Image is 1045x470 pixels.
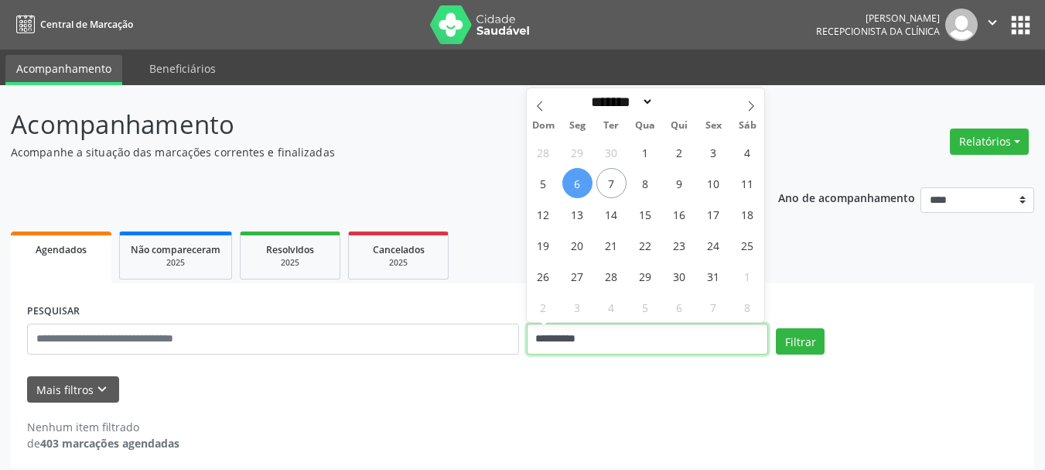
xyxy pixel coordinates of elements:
span: Outubro 15, 2025 [630,199,661,229]
span: Novembro 7, 2025 [698,292,729,322]
div: 2025 [251,257,329,269]
span: Seg [560,121,594,131]
span: Outubro 21, 2025 [596,230,627,260]
input: Year [654,94,705,110]
p: Ano de acompanhamento [778,187,915,207]
span: Não compareceram [131,243,220,256]
span: Outubro 3, 2025 [698,137,729,167]
span: Novembro 5, 2025 [630,292,661,322]
span: Sex [696,121,730,131]
span: Setembro 30, 2025 [596,137,627,167]
div: 2025 [131,257,220,269]
span: Qui [662,121,696,131]
span: Outubro 14, 2025 [596,199,627,229]
strong: 403 marcações agendadas [40,436,179,451]
span: Recepcionista da clínica [816,25,940,38]
i: keyboard_arrow_down [94,381,111,398]
span: Qua [628,121,662,131]
span: Agendados [36,243,87,256]
span: Outubro 6, 2025 [562,168,593,198]
span: Resolvidos [266,243,314,256]
span: Outubro 18, 2025 [733,199,763,229]
a: Beneficiários [138,55,227,82]
div: de [27,435,179,451]
span: Outubro 30, 2025 [664,261,695,291]
span: Outubro 22, 2025 [630,230,661,260]
span: Sáb [730,121,764,131]
div: 2025 [360,257,437,269]
span: Novembro 8, 2025 [733,292,763,322]
label: PESQUISAR [27,300,80,324]
span: Outubro 9, 2025 [664,168,695,198]
div: [PERSON_NAME] [816,12,940,25]
img: img [945,9,978,41]
button: Mais filtroskeyboard_arrow_down [27,376,119,403]
button: apps [1007,12,1034,39]
p: Acompanhamento [11,105,727,144]
span: Outubro 12, 2025 [528,199,558,229]
span: Outubro 31, 2025 [698,261,729,291]
i:  [984,14,1001,31]
span: Central de Marcação [40,18,133,31]
span: Novembro 2, 2025 [528,292,558,322]
span: Outubro 4, 2025 [733,137,763,167]
span: Outubro 25, 2025 [733,230,763,260]
span: Outubro 7, 2025 [596,168,627,198]
span: Cancelados [373,243,425,256]
span: Outubro 5, 2025 [528,168,558,198]
span: Outubro 26, 2025 [528,261,558,291]
span: Outubro 19, 2025 [528,230,558,260]
span: Outubro 24, 2025 [698,230,729,260]
a: Central de Marcação [11,12,133,37]
span: Outubro 1, 2025 [630,137,661,167]
span: Outubro 23, 2025 [664,230,695,260]
span: Dom [527,121,561,131]
button: Relatórios [950,129,1029,155]
button:  [978,9,1007,41]
span: Outubro 17, 2025 [698,199,729,229]
span: Outubro 29, 2025 [630,261,661,291]
select: Month [586,94,654,110]
span: Outubro 16, 2025 [664,199,695,229]
span: Novembro 4, 2025 [596,292,627,322]
span: Outubro 28, 2025 [596,261,627,291]
span: Outubro 20, 2025 [562,230,593,260]
button: Filtrar [776,328,825,355]
span: Outubro 27, 2025 [562,261,593,291]
span: Novembro 3, 2025 [562,292,593,322]
span: Outubro 2, 2025 [664,137,695,167]
span: Ter [594,121,628,131]
div: Nenhum item filtrado [27,419,179,435]
span: Novembro 1, 2025 [733,261,763,291]
span: Outubro 10, 2025 [698,168,729,198]
span: Outubro 13, 2025 [562,199,593,229]
p: Acompanhe a situação das marcações correntes e finalizadas [11,144,727,160]
a: Acompanhamento [5,55,122,85]
span: Outubro 11, 2025 [733,168,763,198]
span: Setembro 29, 2025 [562,137,593,167]
span: Setembro 28, 2025 [528,137,558,167]
span: Outubro 8, 2025 [630,168,661,198]
span: Novembro 6, 2025 [664,292,695,322]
